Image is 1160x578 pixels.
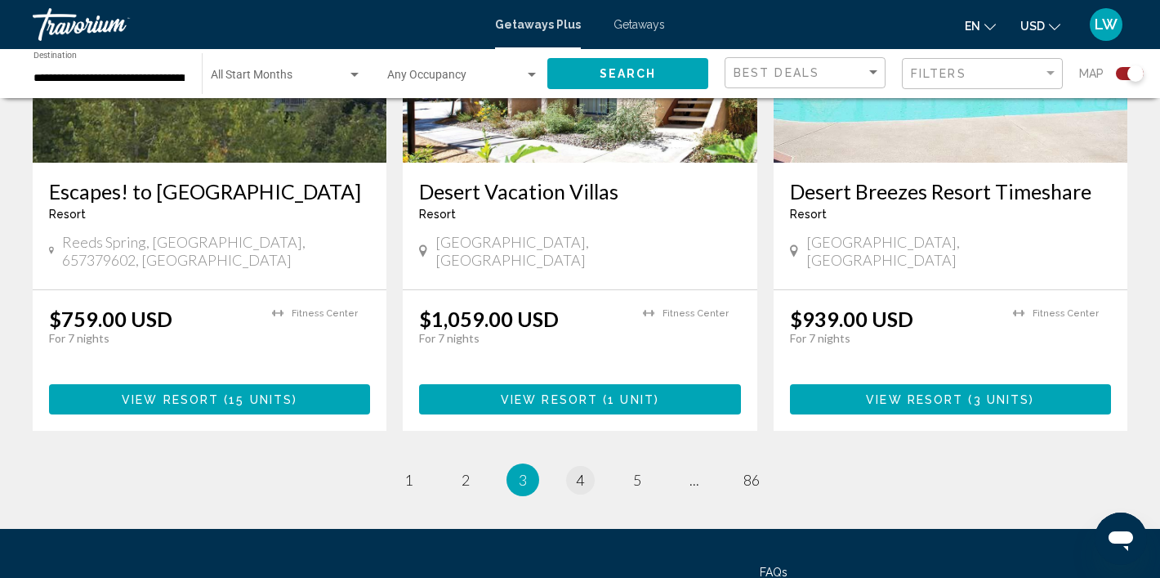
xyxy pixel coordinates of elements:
span: ... [689,471,699,489]
span: Map [1079,62,1104,85]
span: 86 [743,471,760,489]
span: Resort [419,208,456,221]
a: Desert Breezes Resort Timeshare [790,179,1111,204]
span: ( ) [219,393,297,406]
span: Best Deals [734,66,819,79]
span: Resort [49,208,86,221]
button: Change currency [1020,14,1060,38]
span: ( ) [598,393,659,406]
button: Change language [965,14,996,38]
button: View Resort(15 units) [49,384,370,414]
ul: Pagination [33,464,1127,496]
a: Getaways [613,18,665,31]
button: View Resort(3 units) [790,384,1111,414]
p: For 7 nights [790,331,997,346]
button: Search [547,58,708,88]
span: View Resort [501,393,598,406]
a: Escapes! to [GEOGRAPHIC_DATA] [49,179,370,204]
button: Filter [902,57,1063,91]
span: [GEOGRAPHIC_DATA], [GEOGRAPHIC_DATA] [435,233,740,269]
span: ( ) [963,393,1034,406]
span: LW [1095,16,1118,33]
mat-select: Sort by [734,66,881,80]
span: 4 [576,471,584,489]
p: $759.00 USD [49,307,172,331]
span: Resort [790,208,827,221]
span: [GEOGRAPHIC_DATA], [GEOGRAPHIC_DATA] [806,233,1111,269]
span: 1 [404,471,413,489]
p: $1,059.00 USD [419,307,559,331]
button: View Resort(1 unit) [419,384,740,414]
span: Filters [911,67,966,80]
span: 15 units [229,393,292,406]
span: en [965,20,980,33]
a: Travorium [33,8,479,41]
span: View Resort [122,393,219,406]
span: 1 unit [608,393,654,406]
span: 2 [462,471,470,489]
span: Fitness Center [663,308,729,319]
span: Fitness Center [1033,308,1099,319]
p: $939.00 USD [790,307,913,331]
span: USD [1020,20,1045,33]
a: Getaways Plus [495,18,581,31]
a: Desert Vacation Villas [419,179,740,204]
span: Fitness Center [292,308,358,319]
iframe: Button to launch messaging window [1095,513,1147,565]
span: Reeds Spring, [GEOGRAPHIC_DATA], 657379602, [GEOGRAPHIC_DATA] [62,233,370,269]
span: 3 units [974,393,1030,406]
p: For 7 nights [49,331,256,346]
p: For 7 nights [419,331,626,346]
span: 3 [519,471,527,489]
button: User Menu [1085,7,1127,42]
span: Search [600,68,657,81]
span: View Resort [866,393,963,406]
span: 5 [633,471,641,489]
